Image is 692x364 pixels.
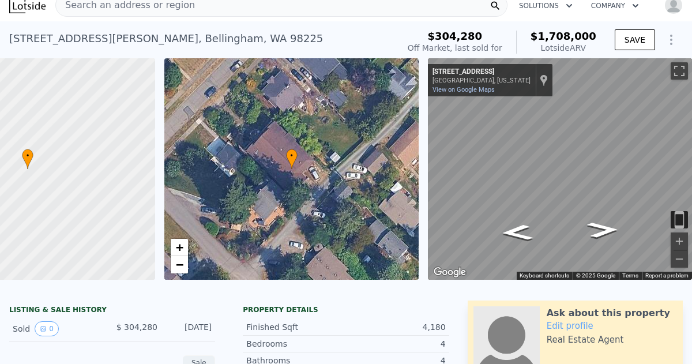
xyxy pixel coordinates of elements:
div: LISTING & SALE HISTORY [9,305,215,317]
a: Open this area in Google Maps (opens a new window) [431,265,469,280]
a: Terms (opens in new tab) [622,272,638,279]
div: • [22,149,33,169]
div: Off Market, last sold for [408,42,502,54]
div: • [286,149,298,169]
span: • [286,151,298,161]
span: − [175,257,183,272]
span: $1,708,000 [531,30,596,42]
button: Show Options [660,28,683,51]
div: [DATE] [167,321,212,336]
div: Sold [13,321,103,336]
a: View on Google Maps [432,86,495,93]
div: [STREET_ADDRESS] [432,67,531,77]
span: + [175,240,183,254]
a: Zoom out [171,256,188,273]
div: [GEOGRAPHIC_DATA], [US_STATE] [432,77,531,84]
a: Show location on map [540,74,548,87]
a: Edit profile [547,321,593,331]
button: Zoom in [671,232,688,250]
div: Real Estate Agent [547,334,624,346]
div: Lotside ARV [531,42,596,54]
button: Keyboard shortcuts [520,272,569,280]
span: $304,280 [428,30,483,42]
button: SAVE [615,29,655,50]
span: $ 304,280 [116,322,157,332]
div: Ask about this property [547,306,670,320]
div: 4 [346,338,446,350]
button: Toggle fullscreen view [671,62,688,80]
button: View historical data [35,321,59,336]
div: [STREET_ADDRESS][PERSON_NAME] , Bellingham , WA 98225 [9,31,323,47]
span: • [22,151,33,161]
div: Bedrooms [246,338,346,350]
a: Report a problem [645,272,689,279]
div: Map [428,58,692,280]
div: 4,180 [346,321,446,333]
path: Go Northwest, E Myrtle St [488,221,546,245]
span: © 2025 Google [576,272,615,279]
div: Street View [428,58,692,280]
path: Go Southeast, E Myrtle St [574,218,632,242]
button: Toggle motion tracking [671,211,688,228]
a: Zoom in [171,239,188,256]
img: Google [431,265,469,280]
div: Property details [243,305,449,314]
button: Zoom out [671,250,688,268]
div: Finished Sqft [246,321,346,333]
